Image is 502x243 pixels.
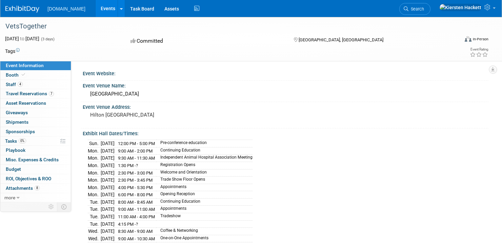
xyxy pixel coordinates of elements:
td: Mon. [88,191,101,199]
span: ? [136,163,138,168]
span: 11:00 AM - 4:00 PM [118,214,155,219]
td: Mon. [88,147,101,155]
span: Shipments [6,119,28,125]
span: 8:30 AM - 9:00 AM [118,229,153,234]
td: Tue. [88,198,101,206]
td: Registration Opens [156,162,253,169]
td: [DATE] [101,213,115,220]
a: Travel Reservations7 [0,89,71,98]
span: (3 days) [40,37,55,41]
td: Mon. [88,155,101,162]
a: Shipments [0,118,71,127]
img: ExhibitDay [5,6,39,13]
a: Tasks0% [0,137,71,146]
td: Wed. [88,228,101,235]
a: Misc. Expenses & Credits [0,155,71,164]
td: Tue. [88,213,101,220]
a: Budget [0,165,71,174]
td: Tradeshow [156,213,253,220]
span: 1:30 PM - [118,163,138,168]
td: [DATE] [101,147,115,155]
span: ? [136,222,138,227]
td: Tue. [88,220,101,228]
td: Independent Animal Hospital Association Meeting [156,155,253,162]
td: [DATE] [101,191,115,199]
td: Mon. [88,162,101,169]
img: Format-Inperson.png [465,36,471,42]
span: 2:30 PM - 3:45 PM [118,178,153,183]
a: ROI, Objectives & ROO [0,174,71,183]
a: Booth [0,70,71,80]
a: Search [399,3,430,15]
td: [DATE] [101,184,115,191]
td: Welcome and Orientation [156,169,253,177]
span: Giveaways [6,110,28,115]
td: Opening Reception [156,191,253,199]
span: [GEOGRAPHIC_DATA], [GEOGRAPHIC_DATA] [299,37,383,42]
span: 4:00 PM - 5:30 PM [118,185,153,190]
div: Exhibit Hall Dates/Times: [83,128,488,137]
td: [DATE] [101,206,115,213]
td: Appointments [156,206,253,213]
div: Event Rating [470,48,488,51]
td: Pre-conference education [156,140,253,147]
td: Tue. [88,206,101,213]
td: [DATE] [101,198,115,206]
span: Event Information [6,63,44,68]
span: Budget [6,166,21,172]
td: Mon. [88,184,101,191]
a: Playbook [0,146,71,155]
div: Event Venue Address: [83,102,488,110]
td: [DATE] [101,169,115,177]
span: 8:00 AM - 8:45 AM [118,200,153,205]
div: Event Website: [83,68,488,77]
td: [DATE] [101,155,115,162]
span: Booth [6,72,26,78]
div: VetsTogether [3,20,447,33]
div: Committed [128,35,283,47]
span: 7 [49,91,54,96]
img: Kiersten Hackett [439,4,482,11]
td: Mon. [88,177,101,184]
div: Event Venue Name: [83,81,488,89]
span: Sponsorships [6,129,35,134]
span: 12:00 PM - 5:00 PM [118,141,155,146]
a: Asset Reservations [0,99,71,108]
span: Tasks [5,138,26,144]
td: [DATE] [101,235,115,242]
span: more [4,195,15,200]
span: 2:30 PM - 3:00 PM [118,170,153,176]
td: Personalize Event Tab Strip [45,202,57,211]
td: [DATE] [101,162,115,169]
span: Misc. Expenses & Credits [6,157,59,162]
td: Continuing Education [156,147,253,155]
td: [DATE] [101,228,115,235]
a: Event Information [0,61,71,70]
div: In-Person [473,37,488,42]
td: Toggle Event Tabs [57,202,71,211]
span: 9:00 AM - 11:00 AM [118,207,155,212]
span: to [19,36,25,41]
span: 9:30 AM - 11:30 AM [118,156,155,161]
span: Travel Reservations [6,91,54,96]
td: Coffee & Networking [156,228,253,235]
span: 0% [19,138,26,143]
td: Sun. [88,140,101,147]
a: Sponsorships [0,127,71,136]
td: Appointments [156,184,253,191]
td: Continuing Education [156,198,253,206]
a: Giveaways [0,108,71,117]
div: Event Format [416,35,488,45]
td: [DATE] [101,220,115,228]
a: Staff4 [0,80,71,89]
span: 9:00 AM - 2:00 PM [118,148,153,154]
span: 6:00 PM - 8:00 PM [118,192,153,197]
pre: Hilton [GEOGRAPHIC_DATA] [90,112,244,118]
div: [GEOGRAPHIC_DATA] [88,89,483,99]
td: Trade Show Floor Opens [156,177,253,184]
td: Mon. [88,169,101,177]
a: Attachments8 [0,184,71,193]
span: ROI, Objectives & ROO [6,176,51,181]
span: 8 [35,185,40,190]
i: Booth reservation complete [22,73,25,77]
